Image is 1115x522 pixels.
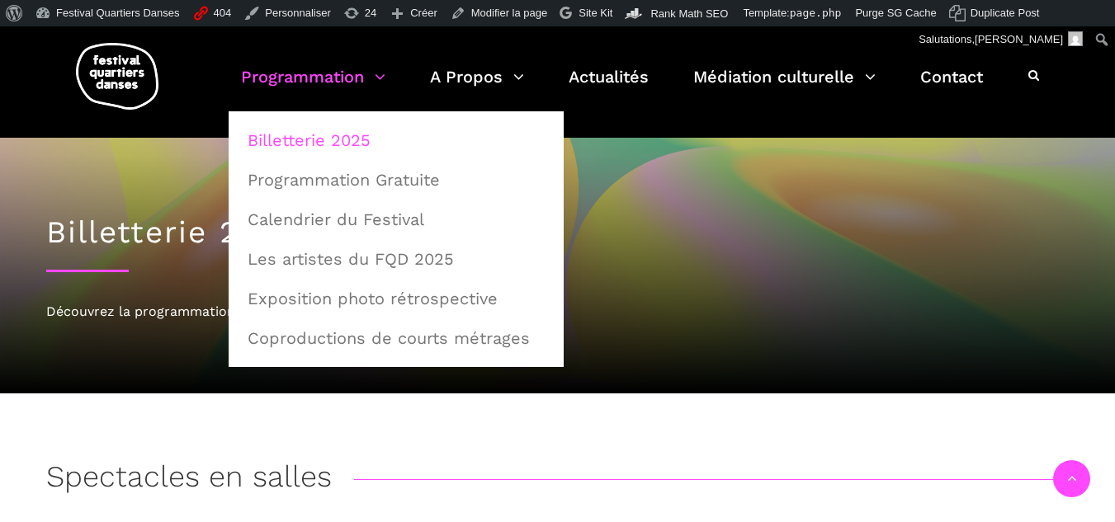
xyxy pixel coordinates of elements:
a: Coproductions de courts métrages [238,319,555,357]
span: Site Kit [579,7,612,19]
a: A Propos [430,63,524,111]
a: Programmation Gratuite [238,161,555,199]
a: Les artistes du FQD 2025 [238,240,555,278]
img: logo-fqd-med [76,43,158,110]
a: Programmation [241,63,385,111]
a: Calendrier du Festival [238,200,555,238]
a: Actualités [569,63,649,111]
h3: Spectacles en salles [46,459,332,501]
span: [PERSON_NAME] [975,33,1063,45]
a: Médiation culturelle [693,63,876,111]
span: page.php [790,7,842,19]
a: Billetterie 2025 [238,121,555,159]
a: Contact [920,63,983,111]
span: Rank Math SEO [650,7,728,20]
a: Exposition photo rétrospective [238,280,555,317]
a: Salutations, [913,26,1089,53]
div: Découvrez la programmation 2025 du Festival Quartiers Danses ! [46,301,1070,322]
h1: Billetterie 2025 [46,214,1070,251]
